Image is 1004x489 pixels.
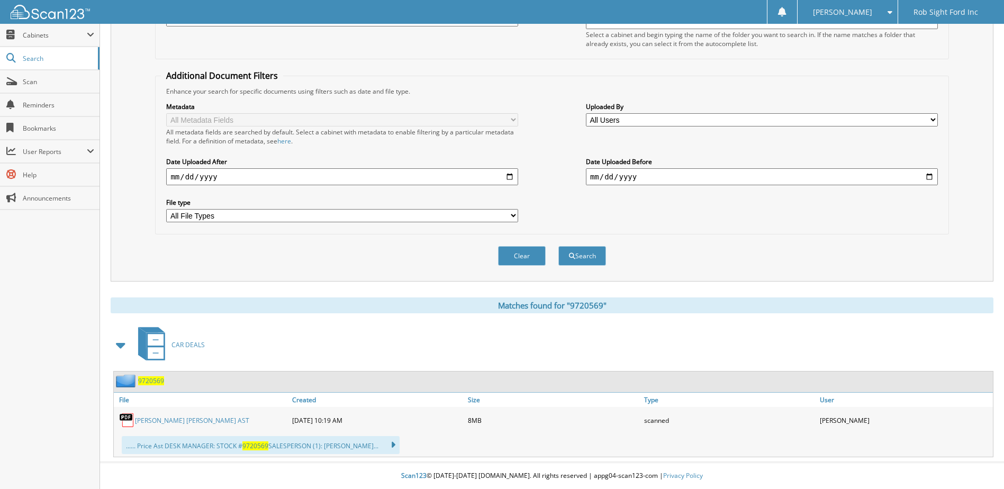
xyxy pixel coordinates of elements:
span: Cabinets [23,31,87,40]
div: [PERSON_NAME] [817,410,993,431]
span: Bookmarks [23,124,94,133]
span: [PERSON_NAME] [813,9,872,15]
span: Scan [23,77,94,86]
a: User [817,393,993,407]
a: here [277,137,291,146]
a: Created [290,393,465,407]
span: CAR DEALS [171,340,205,349]
span: Search [23,54,93,63]
img: PDF.png [119,412,135,428]
div: © [DATE]-[DATE] [DOMAIN_NAME]. All rights reserved | appg04-scan123-com | [100,463,1004,489]
span: Reminders [23,101,94,110]
span: User Reports [23,147,87,156]
img: scan123-logo-white.svg [11,5,90,19]
a: [PERSON_NAME] [PERSON_NAME] AST [135,416,249,425]
div: All metadata fields are searched by default. Select a cabinet with metadata to enable filtering b... [166,128,518,146]
div: Enhance your search for specific documents using filters such as date and file type. [161,87,943,96]
span: Announcements [23,194,94,203]
a: Privacy Policy [663,471,703,480]
a: Type [641,393,817,407]
div: Select a cabinet and begin typing the name of the folder you want to search in. If the name match... [586,30,938,48]
div: [DATE] 10:19 AM [290,410,465,431]
span: Help [23,170,94,179]
button: Search [558,246,606,266]
button: Clear [498,246,546,266]
div: ...... Price Ast DESK MANAGER: STOCK # SALESPERSON (1): [PERSON_NAME]... [122,436,400,454]
input: start [166,168,518,185]
label: Metadata [166,102,518,111]
span: Rob Sight Ford Inc [913,9,978,15]
label: Uploaded By [586,102,938,111]
div: scanned [641,410,817,431]
legend: Additional Document Filters [161,70,283,81]
a: Size [465,393,641,407]
span: Scan123 [401,471,427,480]
input: end [586,168,938,185]
label: File type [166,198,518,207]
a: CAR DEALS [132,324,205,366]
img: folder2.png [116,374,138,387]
label: Date Uploaded After [166,157,518,166]
div: Matches found for "9720569" [111,297,993,313]
span: 9720569 [242,441,268,450]
iframe: Chat Widget [951,438,1004,489]
a: File [114,393,290,407]
a: 9720569 [138,376,164,385]
div: 8MB [465,410,641,431]
label: Date Uploaded Before [586,157,938,166]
